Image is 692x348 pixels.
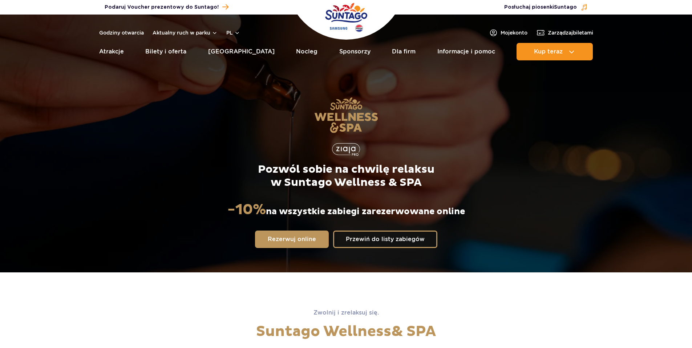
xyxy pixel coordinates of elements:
[99,29,144,36] a: Godziny otwarcia
[339,43,371,60] a: Sponsorzy
[268,236,316,242] span: Rezerwuj online
[489,28,527,37] a: Mojekonto
[437,43,495,60] a: Informacje i pomoc
[314,97,378,133] img: Suntago Wellness & SPA
[256,323,436,341] span: Suntago Wellness & SPA
[105,2,228,12] a: Podaruj Voucher prezentowy do Suntago!
[255,231,329,248] a: Rezerwuj online
[554,5,577,10] span: Suntago
[504,4,577,11] span: Posłuchaj piosenki
[227,201,266,219] strong: -10%
[105,4,219,11] span: Podaruj Voucher prezentowy do Suntago!
[346,236,425,242] span: Przewiń do listy zabiegów
[534,48,563,55] span: Kup teraz
[504,4,588,11] button: Posłuchaj piosenkiSuntago
[145,43,186,60] a: Bilety i oferta
[296,43,317,60] a: Nocleg
[227,201,465,219] p: na wszystkie zabiegi zarezerwowane online
[313,309,379,316] span: Zwolnij i zrelaksuj się.
[333,231,437,248] a: Przewiń do listy zabiegów
[226,29,240,36] button: pl
[227,163,465,189] p: Pozwól sobie na chwilę relaksu w Suntago Wellness & SPA
[548,29,593,36] span: Zarządzaj biletami
[501,29,527,36] span: Moje konto
[517,43,593,60] button: Kup teraz
[392,43,416,60] a: Dla firm
[536,28,593,37] a: Zarządzajbiletami
[99,43,124,60] a: Atrakcje
[208,43,275,60] a: [GEOGRAPHIC_DATA]
[153,30,218,36] button: Aktualny ruch w parku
